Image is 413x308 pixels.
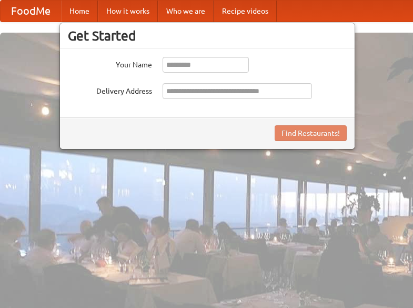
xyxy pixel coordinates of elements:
[68,57,152,70] label: Your Name
[158,1,214,22] a: Who we are
[68,83,152,96] label: Delivery Address
[1,1,61,22] a: FoodMe
[275,125,347,141] button: Find Restaurants!
[98,1,158,22] a: How it works
[68,28,347,44] h3: Get Started
[61,1,98,22] a: Home
[214,1,277,22] a: Recipe videos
